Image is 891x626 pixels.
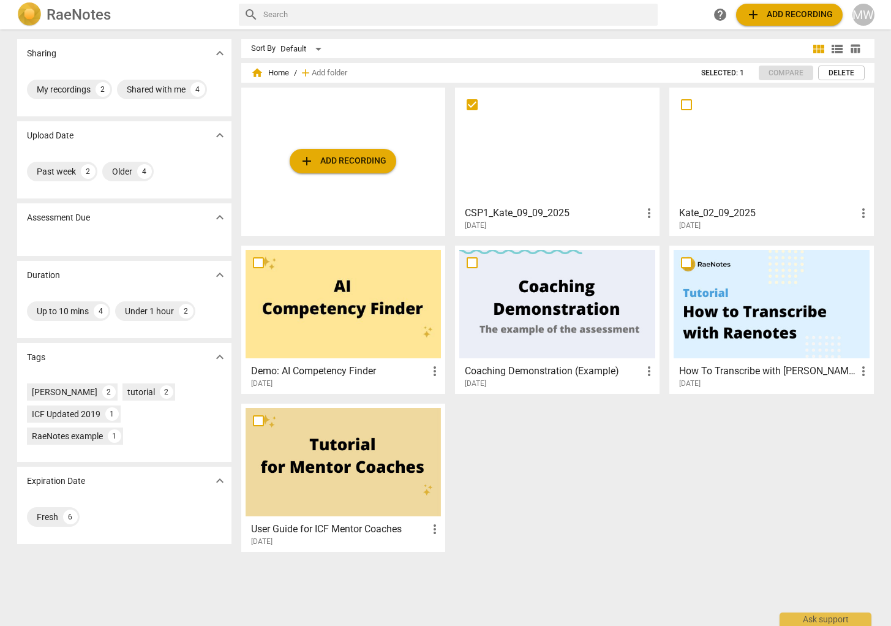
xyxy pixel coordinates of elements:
div: 2 [81,164,96,179]
a: Help [709,4,731,26]
span: more_vert [427,522,442,537]
span: Home [251,67,289,79]
div: 2 [102,385,116,399]
button: Show more [211,472,229,490]
div: [PERSON_NAME] [32,386,97,398]
h2: RaeNotes [47,6,111,23]
span: home [251,67,263,79]
button: Show more [211,126,229,145]
h3: Kate_02_09_2025 [679,206,856,221]
div: 4 [190,82,205,97]
span: [DATE] [465,379,486,389]
div: Past week [37,165,76,178]
p: Assessment Due [27,211,90,224]
span: [DATE] [251,537,273,547]
p: Expiration Date [27,475,85,488]
a: CSP1_Kate_09_09_2025[DATE] [459,92,655,230]
span: Delete [829,68,854,78]
span: add [299,67,312,79]
div: ICF Updated 2019 [32,408,100,420]
span: Add folder [312,69,347,78]
button: Show more [211,266,229,284]
div: Older [112,165,132,178]
span: expand_more [212,350,227,364]
div: Up to 10 mins [37,305,89,317]
button: Delete [818,66,865,80]
p: Tags [27,351,45,364]
span: more_vert [427,364,442,379]
a: How To Transcribe with [PERSON_NAME][DATE] [674,250,870,388]
span: view_list [830,42,844,56]
div: Shared with me [127,83,186,96]
span: Add recording [299,154,386,168]
span: [DATE] [465,221,486,231]
img: Logo [17,2,42,27]
div: Ask support [780,613,871,626]
span: add [746,7,761,22]
span: [DATE] [679,221,701,231]
span: more_vert [856,206,871,221]
button: Show more [211,44,229,62]
a: LogoRaeNotes [17,2,229,27]
h3: Demo: AI Competency Finder [251,364,428,379]
input: Search [263,5,653,25]
span: expand_more [212,210,227,225]
div: 6 [63,510,78,524]
div: 1 [108,429,121,443]
p: Duration [27,269,60,282]
button: Tile view [810,40,828,58]
h3: User Guide for ICF Mentor Coaches [251,522,428,537]
div: 1 [105,407,119,421]
button: Selected: 1 [691,66,754,80]
a: Kate_02_09_2025[DATE] [674,92,870,230]
div: 2 [160,385,173,399]
p: Upload Date [27,129,73,142]
span: expand_more [212,268,227,282]
a: User Guide for ICF Mentor Coaches[DATE] [246,408,442,546]
span: add [299,154,314,168]
div: 2 [179,304,194,319]
a: Coaching Demonstration (Example)[DATE] [459,250,655,388]
h3: CSP1_Kate_09_09_2025 [465,206,642,221]
button: Show more [211,208,229,227]
button: List view [828,40,846,58]
button: Upload [290,149,396,173]
span: search [244,7,258,22]
span: more_vert [856,364,871,379]
button: MW [852,4,874,26]
span: / [294,69,297,78]
span: more_vert [642,364,656,379]
span: view_module [811,42,826,56]
span: table_chart [849,43,861,55]
span: expand_more [212,46,227,61]
span: Add recording [746,7,833,22]
p: Sharing [27,47,56,60]
span: more_vert [642,206,656,221]
a: Demo: AI Competency Finder[DATE] [246,250,442,388]
span: [DATE] [679,379,701,389]
span: Selected: 1 [701,68,744,78]
div: Default [280,39,326,59]
div: Fresh [37,511,58,523]
span: expand_more [212,473,227,488]
span: help [713,7,727,22]
h3: How To Transcribe with RaeNotes [679,364,856,379]
div: 2 [96,82,110,97]
div: tutorial [127,386,155,398]
div: 4 [94,304,108,319]
div: My recordings [37,83,91,96]
div: 4 [137,164,152,179]
button: Table view [846,40,865,58]
span: [DATE] [251,379,273,389]
h3: Coaching Demonstration (Example) [465,364,642,379]
div: Under 1 hour [125,305,174,317]
button: Upload [736,4,843,26]
div: RaeNotes example [32,430,103,442]
div: Sort By [251,44,276,53]
button: Show more [211,348,229,366]
span: expand_more [212,128,227,143]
